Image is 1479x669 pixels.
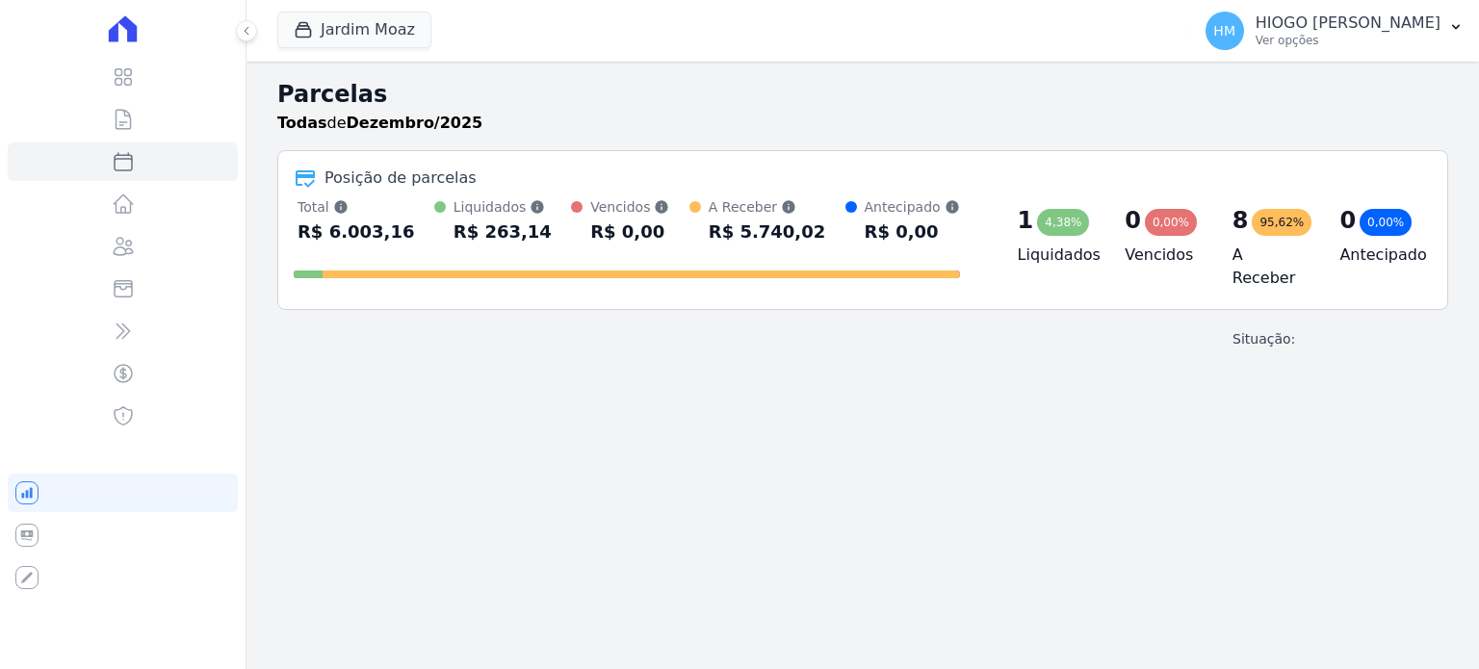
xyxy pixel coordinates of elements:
[1232,244,1310,290] h4: A Receber
[1339,205,1356,236] div: 0
[1252,209,1311,236] div: 95,62%
[454,197,552,217] div: Liquidados
[590,197,669,217] div: Vencidos
[709,197,825,217] div: A Receber
[298,217,414,247] div: R$ 6.003,16
[1125,244,1202,267] h4: Vencidos
[1256,13,1440,33] p: HIOGO [PERSON_NAME]
[1190,4,1479,58] button: HM HIOGO [PERSON_NAME] Ver opções
[277,12,431,48] button: Jardim Moaz
[865,217,960,247] div: R$ 0,00
[454,217,552,247] div: R$ 263,14
[1125,205,1141,236] div: 0
[277,77,1448,112] h2: Parcelas
[865,197,960,217] div: Antecipado
[1018,244,1095,267] h4: Liquidados
[277,112,482,135] p: de
[1018,205,1034,236] div: 1
[1360,209,1412,236] div: 0,00%
[1339,244,1416,267] h4: Antecipado
[347,114,483,132] strong: Dezembro/2025
[709,217,825,247] div: R$ 5.740,02
[324,167,477,190] div: Posição de parcelas
[1213,24,1235,38] span: HM
[1232,205,1249,236] div: 8
[1232,331,1295,347] label: Situação:
[298,197,414,217] div: Total
[277,114,327,132] strong: Todas
[1037,209,1089,236] div: 4,38%
[1256,33,1440,48] p: Ver opções
[1145,209,1197,236] div: 0,00%
[590,217,669,247] div: R$ 0,00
